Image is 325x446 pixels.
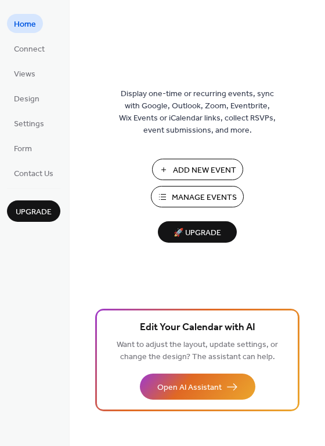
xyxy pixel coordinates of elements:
[7,39,52,58] a: Connect
[16,206,52,218] span: Upgrade
[119,88,276,137] span: Display one-time or recurring events, sync with Google, Outlook, Zoom, Eventbrite, Wix Events or ...
[14,19,36,31] span: Home
[14,143,32,155] span: Form
[173,164,236,177] span: Add New Event
[7,163,60,182] a: Contact Us
[172,192,237,204] span: Manage Events
[14,168,53,180] span: Contact Us
[151,186,244,207] button: Manage Events
[7,89,46,108] a: Design
[14,43,45,56] span: Connect
[7,114,51,133] a: Settings
[14,68,35,81] span: Views
[7,200,60,222] button: Upgrade
[7,14,43,33] a: Home
[158,221,237,243] button: 🚀 Upgrade
[165,225,230,241] span: 🚀 Upgrade
[140,374,255,400] button: Open AI Assistant
[157,382,222,394] span: Open AI Assistant
[7,138,39,158] a: Form
[152,159,243,180] button: Add New Event
[117,337,278,365] span: Want to adjust the layout, update settings, or change the design? The assistant can help.
[14,93,39,105] span: Design
[7,64,42,83] a: Views
[14,118,44,130] span: Settings
[140,320,255,336] span: Edit Your Calendar with AI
